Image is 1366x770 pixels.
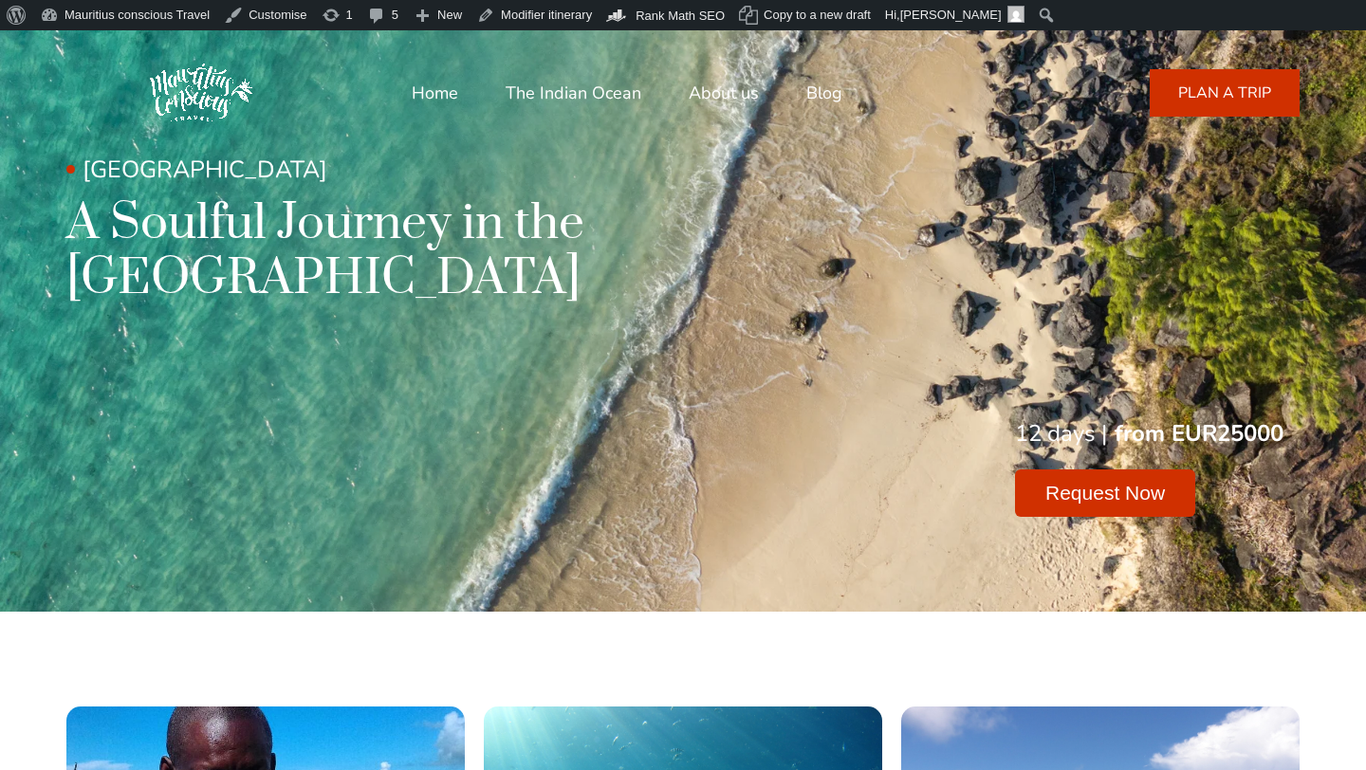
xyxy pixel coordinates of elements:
a: The Indian Ocean [506,70,641,116]
span: [PERSON_NAME] [900,8,1002,22]
a: Home [412,70,458,116]
h1: A Soulful Journey in the [GEOGRAPHIC_DATA] [66,196,882,305]
a: Blog [806,70,842,116]
p: [GEOGRAPHIC_DATA] [66,154,882,187]
div: 12 days | [1015,418,1107,450]
div: from EUR25000 [1115,418,1283,450]
a: PLAN A TRIP [1150,69,1300,117]
span: Rank Math SEO [636,9,725,23]
button: Request Now [1015,469,1195,517]
a: About us [689,70,759,116]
